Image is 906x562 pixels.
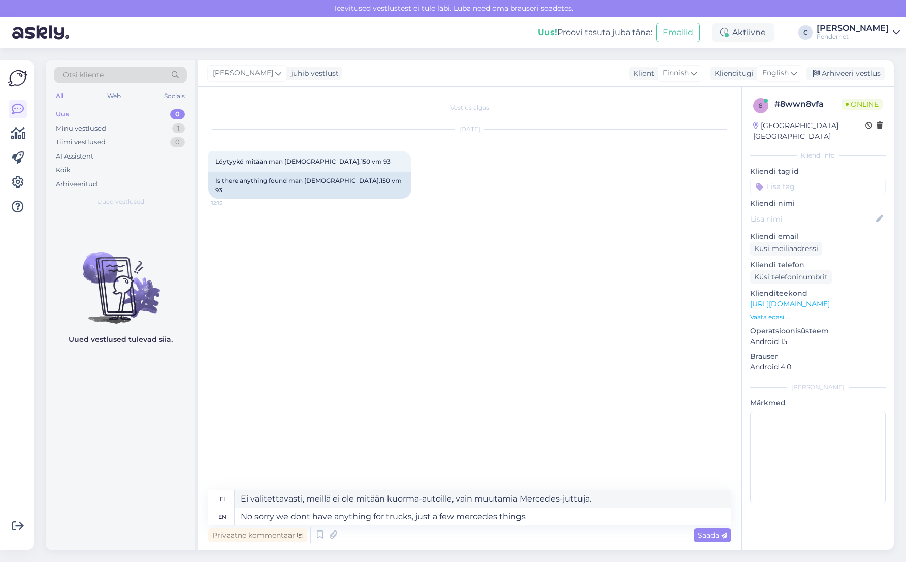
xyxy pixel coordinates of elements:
[750,336,886,347] p: Android 15
[750,270,832,284] div: Küsi telefoninumbrit
[750,242,822,256] div: Küsi meiliaadressi
[170,109,185,119] div: 0
[759,102,763,109] span: 8
[753,120,865,142] div: [GEOGRAPHIC_DATA], [GEOGRAPHIC_DATA]
[105,89,123,103] div: Web
[750,260,886,270] p: Kliendi telefon
[208,103,731,112] div: Vestlus algas
[712,23,774,42] div: Aktiivne
[798,25,813,40] div: C
[538,27,557,37] b: Uus!
[208,124,731,134] div: [DATE]
[750,288,886,299] p: Klienditeekond
[8,69,27,88] img: Askly Logo
[162,89,187,103] div: Socials
[235,508,731,525] textarea: No sorry we dont have anything for trucks, just a few mercedes things
[750,299,830,308] a: [URL][DOMAIN_NAME]
[817,33,889,41] div: Fendernet
[750,351,886,362] p: Brauser
[54,89,66,103] div: All
[750,326,886,336] p: Operatsioonisüsteem
[56,165,71,175] div: Kõik
[750,151,886,160] div: Kliendi info
[750,313,886,322] p: Vaata edasi ...
[56,179,98,190] div: Arhiveeritud
[806,67,885,80] div: Arhiveeri vestlus
[750,398,886,409] p: Märkmed
[817,24,889,33] div: [PERSON_NAME]
[750,383,886,392] div: [PERSON_NAME]
[774,98,842,110] div: # 8wwn8vfa
[842,99,883,110] span: Online
[235,490,731,508] textarea: Ei valitettavasti, meillä ei ole mitään kuorma-autoille, vain muutamia Mercedes-juttuja.
[63,70,104,80] span: Otsi kliente
[56,151,93,162] div: AI Assistent
[170,137,185,147] div: 0
[220,490,225,508] div: fi
[46,234,195,325] img: No chats
[762,68,789,79] span: English
[97,197,144,206] span: Uued vestlused
[750,166,886,177] p: Kliendi tag'id
[172,123,185,134] div: 1
[56,137,106,147] div: Tiimi vestlused
[538,26,652,39] div: Proovi tasuta juba täna:
[208,528,307,542] div: Privaatne kommentaar
[750,231,886,242] p: Kliendi email
[817,24,900,41] a: [PERSON_NAME]Fendernet
[218,508,226,525] div: en
[663,68,689,79] span: Finnish
[208,172,411,199] div: Is there anything found man [DEMOGRAPHIC_DATA].150 vm 93
[56,109,69,119] div: Uus
[656,23,700,42] button: Emailid
[751,213,874,225] input: Lisa nimi
[750,179,886,194] input: Lisa tag
[710,68,754,79] div: Klienditugi
[698,530,727,540] span: Saada
[211,199,249,207] span: 12:15
[750,362,886,372] p: Android 4.0
[213,68,273,79] span: [PERSON_NAME]
[287,68,339,79] div: juhib vestlust
[56,123,106,134] div: Minu vestlused
[629,68,654,79] div: Klient
[215,158,391,165] span: Löytyykö mitään man [DEMOGRAPHIC_DATA].150 vm 93
[69,334,173,345] p: Uued vestlused tulevad siia.
[750,198,886,209] p: Kliendi nimi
